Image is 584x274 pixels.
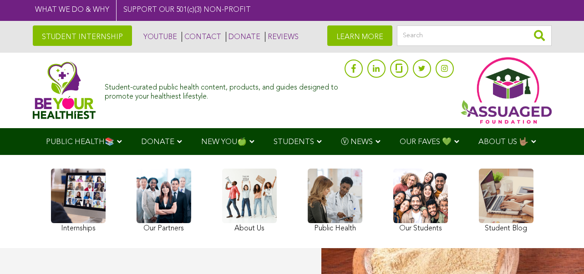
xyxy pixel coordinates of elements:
[201,138,247,146] span: NEW YOU🍏
[327,25,392,46] a: LEARN MORE
[265,32,299,42] a: REVIEWS
[46,138,114,146] span: PUBLIC HEALTH📚
[141,138,174,146] span: DONATE
[33,25,132,46] a: STUDENT INTERNSHIP
[396,64,402,73] img: glassdoor
[33,61,96,119] img: Assuaged
[400,138,452,146] span: OUR FAVES 💚
[461,57,552,124] img: Assuaged App
[274,138,314,146] span: STUDENTS
[341,138,373,146] span: Ⓥ NEWS
[141,32,177,42] a: YOUTUBE
[182,32,221,42] a: CONTACT
[478,138,528,146] span: ABOUT US 🤟🏽
[105,79,340,101] div: Student-curated public health content, products, and guides designed to promote your healthiest l...
[226,32,260,42] a: DONATE
[538,230,584,274] iframe: Chat Widget
[397,25,552,46] input: Search
[33,128,552,155] div: Navigation Menu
